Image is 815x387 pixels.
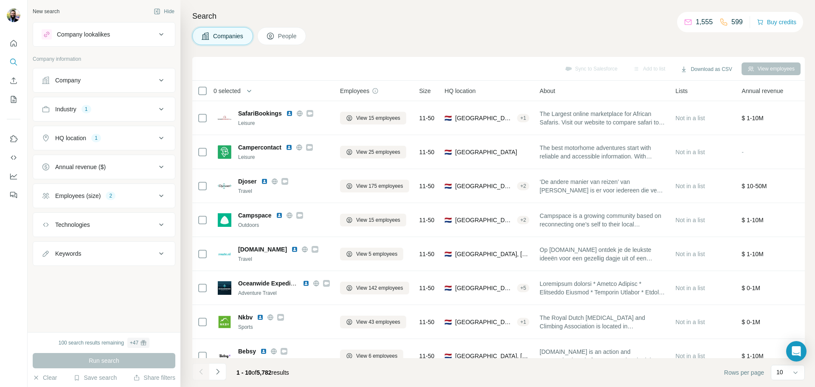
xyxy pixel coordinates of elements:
[742,251,763,257] span: $ 1-10M
[419,148,435,156] span: 11-50
[517,284,530,292] div: + 5
[340,87,369,95] span: Employees
[148,5,180,18] button: Hide
[419,250,435,258] span: 11-50
[7,8,20,22] img: Avatar
[33,99,175,119] button: Industry1
[340,350,403,362] button: View 6 employees
[419,318,435,326] span: 11-50
[218,281,231,295] img: Logo of Oceanwide Expeditions
[133,373,175,382] button: Share filters
[33,157,175,177] button: Annual revenue ($)
[33,186,175,206] button: Employees (size)2
[238,109,282,118] span: SafariBookings
[261,178,268,185] img: LinkedIn logo
[286,110,293,117] img: LinkedIn logo
[218,213,231,227] img: Logo of Campspace
[455,250,529,258] span: [GEOGRAPHIC_DATA], [GEOGRAPHIC_DATA]
[257,314,264,321] img: LinkedIn logo
[55,76,81,85] div: Company
[444,352,452,360] span: 🇳🇱
[214,87,241,95] span: 0 selected
[7,36,20,51] button: Quick start
[675,285,705,291] span: Not in a list
[776,368,783,376] p: 10
[742,217,763,223] span: $ 1-10M
[356,182,403,190] span: View 175 employees
[731,17,743,27] p: 599
[33,373,57,382] button: Clear
[540,314,665,331] span: The Royal Dutch [MEDICAL_DATA] and Climbing Association is located in [GEOGRAPHIC_DATA]. It's sta...
[540,212,665,229] span: Campspace is a growing community based on reconnecting one’s self to their local environments. Su...
[540,178,665,195] span: ‘De andere manier van reizen’ van [PERSON_NAME] is er voor iedereen die veel individuele vrijheid...
[356,318,400,326] span: View 43 employees
[33,8,59,15] div: New search
[218,111,231,125] img: Logo of SafariBookings
[238,211,272,220] span: Campspace
[278,32,298,40] span: People
[786,341,807,362] div: Open Intercom Messenger
[517,182,530,190] div: + 2
[7,150,20,165] button: Use Surfe API
[7,54,20,70] button: Search
[675,217,705,223] span: Not in a list
[517,216,530,224] div: + 2
[455,318,513,326] span: [GEOGRAPHIC_DATA], [GEOGRAPHIC_DATA]|[GEOGRAPHIC_DATA]
[742,115,763,121] span: $ 1-10M
[444,250,452,258] span: 🇳🇱
[213,32,244,40] span: Companies
[33,70,175,90] button: Company
[91,134,101,142] div: 1
[419,87,431,95] span: Size
[55,220,90,229] div: Technologies
[742,353,763,359] span: $ 1-10M
[218,247,231,261] img: Logo of route.nl
[218,179,231,193] img: Logo of Djoser
[192,10,805,22] h4: Search
[444,182,452,190] span: 🇳🇱
[33,24,175,45] button: Company lookalikes
[419,352,435,360] span: 11-50
[419,284,435,292] span: 11-50
[444,216,452,224] span: 🇳🇱
[444,148,452,156] span: 🇳🇱
[540,246,665,263] span: Op [DOMAIN_NAME] ontdek je de leukste ideeën voor een gezellig dagje uit of een weekendje weg met...
[675,87,688,95] span: Lists
[257,369,272,376] span: 5,782
[238,221,330,229] div: Outdoors
[81,105,91,113] div: 1
[340,316,406,328] button: View 43 employees
[340,282,409,294] button: View 142 employees
[742,319,760,325] span: $ 0-1M
[236,369,252,376] span: 1 - 10
[238,289,330,297] div: Adventure Travel
[675,251,705,257] span: Not in a list
[455,352,529,360] span: [GEOGRAPHIC_DATA], [GEOGRAPHIC_DATA]
[675,319,705,325] span: Not in a list
[540,110,665,127] span: The Largest online marketplace for African Safaris. Visit our website to compare safari tour oper...
[696,17,713,27] p: 1,555
[238,313,253,322] span: Nkbv
[209,363,226,380] button: Navigate to next page
[517,114,530,122] div: + 1
[130,339,138,347] div: + 47
[106,192,115,200] div: 2
[238,245,287,254] span: [DOMAIN_NAME]
[55,249,81,258] div: Keywords
[73,373,117,382] button: Save search
[742,87,783,95] span: Annual revenue
[236,369,289,376] span: results
[218,145,231,159] img: Logo of Campercontact
[455,284,513,292] span: [GEOGRAPHIC_DATA], [GEOGRAPHIC_DATA]
[238,347,256,356] span: Bebsy
[356,216,400,224] span: View 15 employees
[356,114,400,122] span: View 15 employees
[675,183,705,189] span: Not in a list
[340,214,406,226] button: View 15 employees
[356,148,400,156] span: View 25 employees
[7,169,20,184] button: Dashboard
[238,280,305,287] span: Oceanwide Expeditions
[7,92,20,107] button: My lists
[238,187,330,195] div: Travel
[675,149,705,155] span: Not in a list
